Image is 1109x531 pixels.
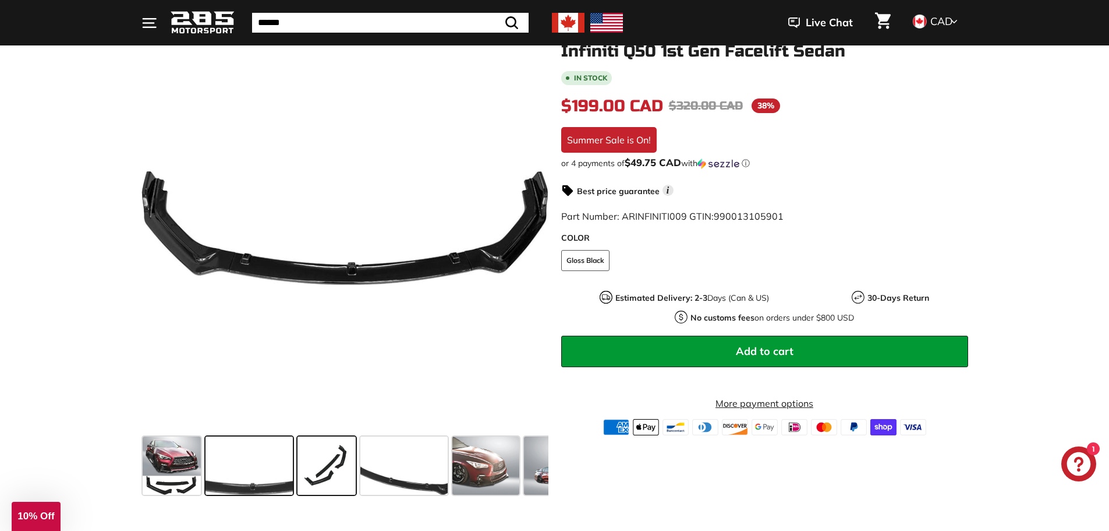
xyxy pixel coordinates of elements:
[561,24,968,61] h1: Sport Style Front Lip Splitter - [DATE]-[DATE] Infiniti Q50 1st Gen Facelift Sedan
[669,99,743,113] span: $320.00 CAD
[806,15,853,30] span: Live Chat
[561,157,968,169] div: or 4 payments of with
[561,232,968,244] label: COLOR
[811,419,837,435] img: master
[690,312,754,323] strong: No customs fees
[870,419,897,435] img: shopify_pay
[714,210,784,222] span: 990013105901
[930,15,952,28] span: CAD
[252,13,529,33] input: Search
[867,293,929,303] strong: 30-Days Return
[561,127,657,153] div: Summer Sale is On!
[900,419,926,435] img: visa
[773,8,868,37] button: Live Chat
[752,419,778,435] img: google_pay
[561,336,968,367] button: Add to cart
[603,419,629,435] img: american_express
[577,186,660,196] strong: Best price guarantee
[692,419,718,435] img: diners_club
[615,292,769,304] p: Days (Can & US)
[662,419,689,435] img: bancontact
[841,419,867,435] img: paypal
[561,396,968,410] a: More payment options
[171,9,235,37] img: Logo_285_Motorsport_areodynamics_components
[736,344,793,358] span: Add to cart
[561,96,663,116] span: $199.00 CAD
[12,502,61,531] div: 10% Off
[752,99,780,113] span: 38%
[662,185,674,196] span: i
[574,75,607,82] b: In stock
[615,293,707,303] strong: Estimated Delivery: 2-3
[561,210,784,222] span: Part Number: ARINFINITI009 GTIN:
[697,159,739,169] img: Sezzle
[1058,446,1100,484] inbox-online-store-chat: Shopify online store chat
[625,156,681,168] span: $49.75 CAD
[690,312,854,324] p: on orders under $800 USD
[781,419,807,435] img: ideal
[868,3,898,43] a: Cart
[17,511,54,522] span: 10% Off
[633,419,659,435] img: apple_pay
[722,419,748,435] img: discover
[561,157,968,169] div: or 4 payments of$49.75 CADwithSezzle Click to learn more about Sezzle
